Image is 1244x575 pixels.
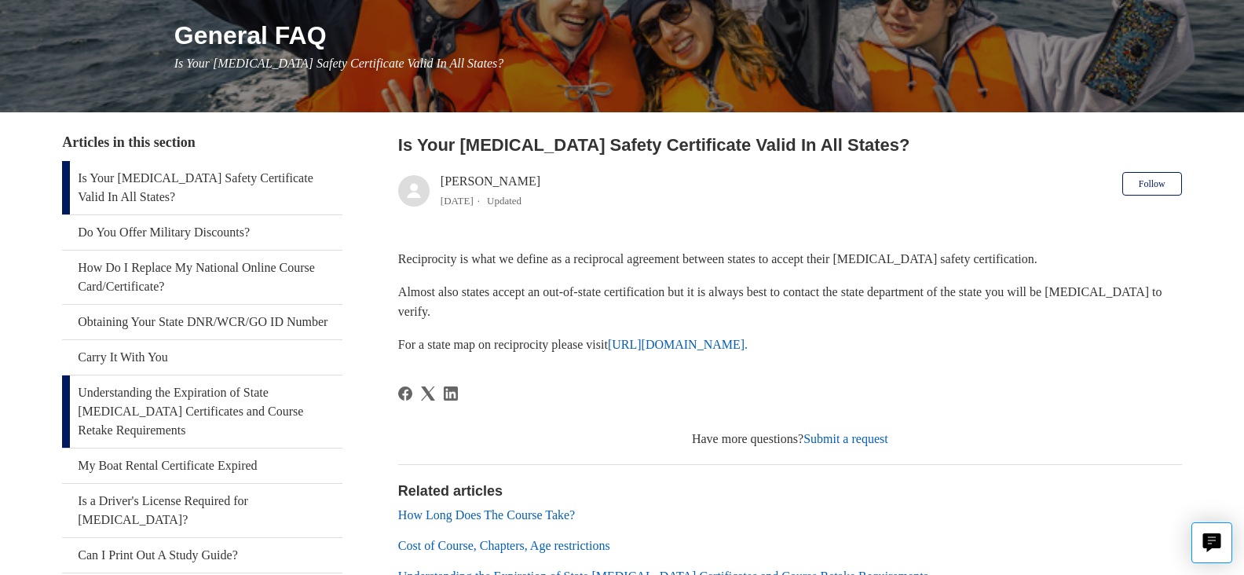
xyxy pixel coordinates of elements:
button: Live chat [1191,522,1232,563]
svg: Share this page on X Corp [421,386,435,401]
a: How Do I Replace My National Online Course Card/Certificate? [62,251,342,304]
time: 03/01/2024, 16:48 [441,195,474,207]
a: Understanding the Expiration of State [MEDICAL_DATA] Certificates and Course Retake Requirements [62,375,342,448]
a: Cost of Course, Chapters, Age restrictions [398,539,610,552]
a: LinkedIn [444,386,458,401]
a: Carry It With You [62,340,342,375]
h2: Is Your Boating Safety Certificate Valid In All States? [398,132,1182,158]
span: Is Your [MEDICAL_DATA] Safety Certificate Valid In All States? [174,57,504,70]
div: Have more questions? [398,430,1182,449]
a: My Boat Rental Certificate Expired [62,449,342,483]
a: Do You Offer Military Discounts? [62,215,342,250]
a: X Corp [421,386,435,401]
a: Submit a request [803,432,888,445]
a: Can I Print Out A Study Guide? [62,538,342,573]
a: Obtaining Your State DNR/WCR/GO ID Number [62,305,342,339]
a: Facebook [398,386,412,401]
a: How Long Does The Course Take? [398,508,575,522]
svg: Share this page on LinkedIn [444,386,458,401]
h2: Related articles [398,481,1182,502]
a: Is Your [MEDICAL_DATA] Safety Certificate Valid In All States? [62,161,342,214]
button: Follow Article [1122,172,1182,196]
p: Almost also states accept an out-of-state certification but it is always best to contact the stat... [398,282,1182,322]
h1: General FAQ [174,16,1182,54]
a: Is a Driver's License Required for [MEDICAL_DATA]? [62,484,342,537]
span: Articles in this section [62,134,195,150]
div: [PERSON_NAME] [441,172,540,210]
li: Updated [487,195,521,207]
svg: Share this page on Facebook [398,386,412,401]
p: For a state map on reciprocity please visit [398,335,1182,355]
p: Reciprocity is what we define as a reciprocal agreement between states to accept their [MEDICAL_D... [398,249,1182,269]
a: [URL][DOMAIN_NAME]. [608,338,748,351]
